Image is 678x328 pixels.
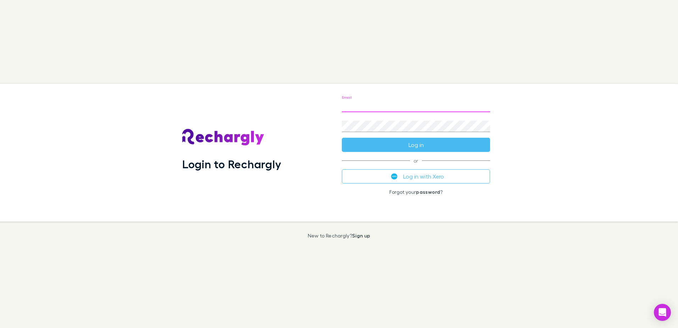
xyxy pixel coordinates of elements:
p: Forgot your ? [342,189,490,195]
h1: Login to Rechargly [182,157,281,171]
a: password [416,189,440,195]
a: Sign up [352,233,370,239]
button: Log in with Xero [342,169,490,184]
img: Xero's logo [391,173,398,180]
span: or [342,160,490,161]
label: Email [342,95,351,100]
img: Rechargly's Logo [182,129,265,146]
p: New to Rechargly? [308,233,371,239]
div: Open Intercom Messenger [654,304,671,321]
button: Log in [342,138,490,152]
